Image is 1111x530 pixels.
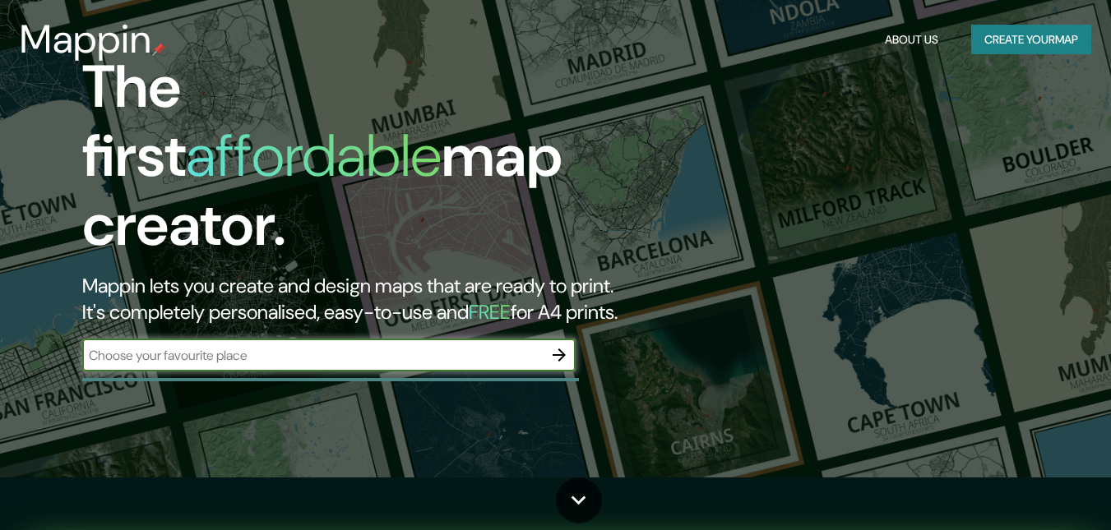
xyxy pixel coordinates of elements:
[469,299,511,325] h5: FREE
[878,25,945,55] button: About Us
[152,43,165,56] img: mappin-pin
[20,16,152,62] h3: Mappin
[186,118,442,194] h1: affordable
[82,346,543,365] input: Choose your favourite place
[82,53,638,273] h1: The first map creator.
[82,273,638,325] h2: Mappin lets you create and design maps that are ready to print. It's completely personalised, eas...
[971,25,1091,55] button: Create yourmap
